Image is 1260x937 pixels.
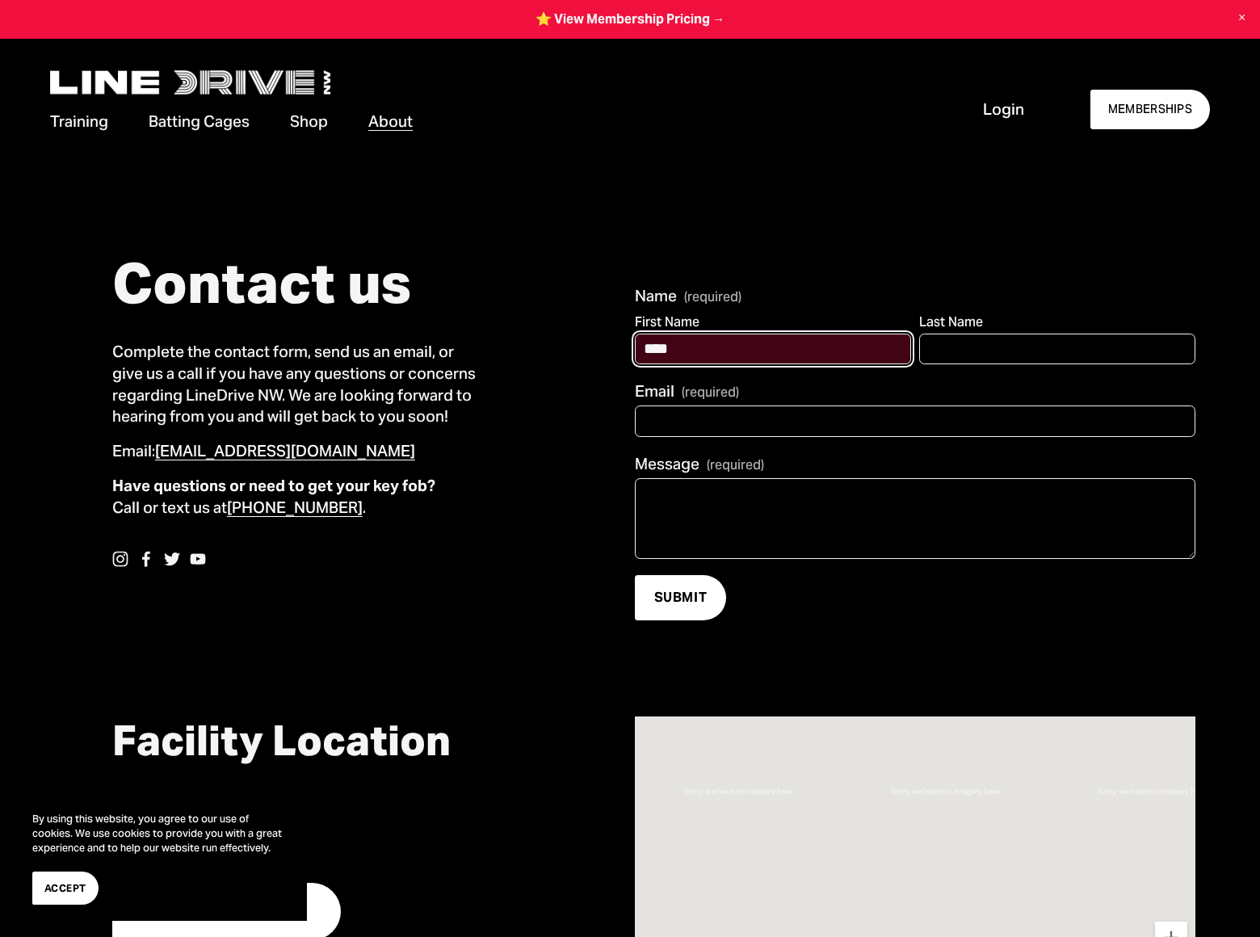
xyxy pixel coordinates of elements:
a: MEMBERSHIPS [1090,90,1209,129]
span: Name [635,285,677,307]
p: By using this website, you agree to our use of cookies. We use cookies to provide you with a grea... [32,812,291,855]
span: Batting Cages [149,111,250,132]
div: Last Name [919,313,1195,333]
p: [STREET_ADDRESS] [GEOGRAPHIC_DATA] [112,792,578,835]
a: Shop [290,109,328,134]
a: instagram-unauth [112,551,128,567]
span: SUBMIT [654,589,708,606]
h1: Contact us [112,252,483,315]
a: [EMAIL_ADDRESS][DOMAIN_NAME] [155,441,415,460]
span: Training [50,111,108,132]
a: folder dropdown [149,109,250,134]
a: folder dropdown [50,109,108,134]
a: [PHONE_NUMBER] [227,498,363,517]
span: Email [635,380,674,402]
section: Cookie banner [16,796,307,921]
button: SUBMITSUBMIT [635,575,727,620]
div: First Name [635,313,911,333]
a: YouTube [190,551,206,567]
span: About [368,111,413,132]
span: (required) [684,291,741,304]
p: Email: [112,440,483,462]
strong: Have questions or need to get your key fob? [112,476,435,495]
p: Complete the contact form, send us an email, or give us a call if you have any questions or conce... [112,341,483,428]
a: Login [983,99,1024,120]
h2: Facility Location [112,716,578,766]
div: LineDrive NW 2059 West Main Street Lynden, WA, 98264, United States [905,836,944,888]
a: Twitter [164,551,180,567]
a: folder dropdown [368,109,413,134]
span: (required) [682,384,739,401]
button: Accept [32,872,99,905]
a: facebook-unauth [138,551,154,567]
span: Message [635,453,699,475]
span: Accept [44,880,86,896]
img: LineDrive NorthWest [50,70,330,95]
p: Call or text us at . [112,475,483,519]
span: (required) [707,456,764,474]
